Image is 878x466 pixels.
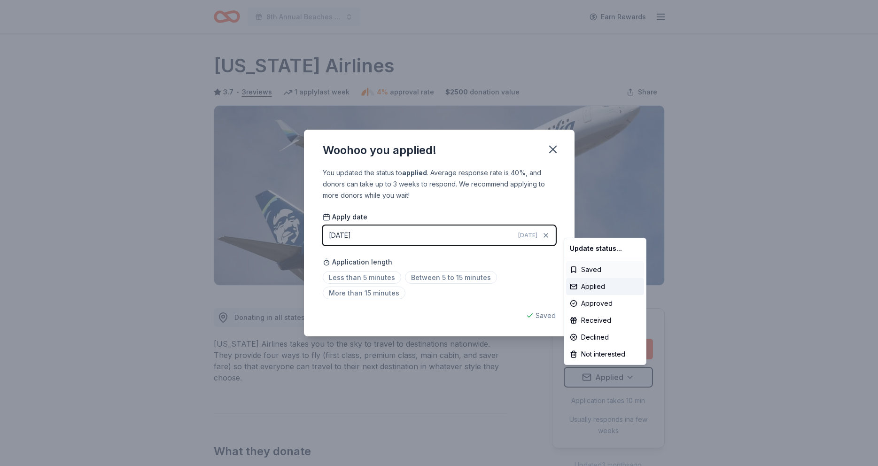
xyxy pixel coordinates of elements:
[566,240,644,257] div: Update status...
[566,312,644,329] div: Received
[566,295,644,312] div: Approved
[266,11,342,23] span: 8th Annual Beaches Tour of Homes
[566,329,644,346] div: Declined
[566,346,644,363] div: Not interested
[566,261,644,278] div: Saved
[566,278,644,295] div: Applied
